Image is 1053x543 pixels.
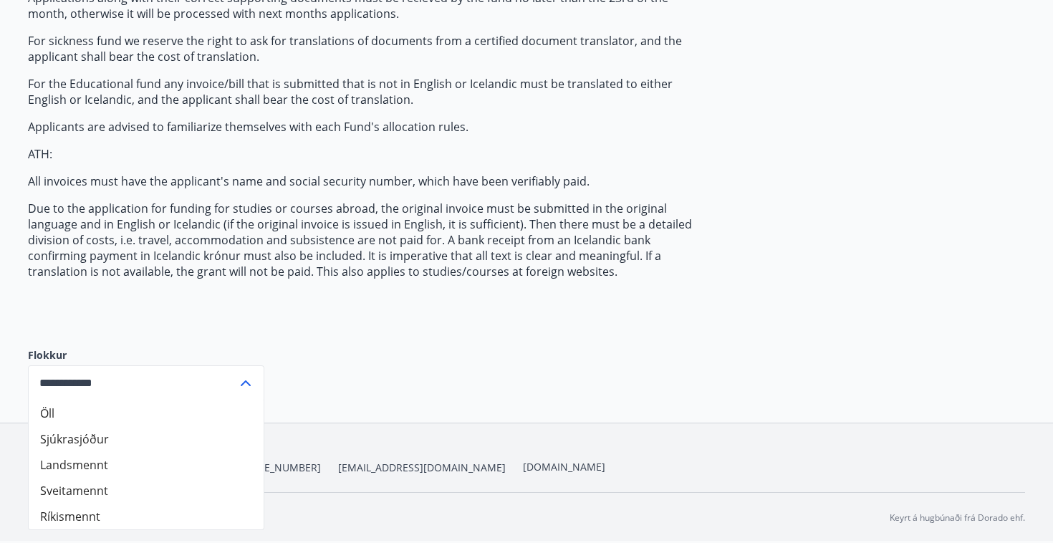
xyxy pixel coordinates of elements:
p: For sickness fund we reserve the right to ask for translations of documents from a certified docu... [28,33,704,64]
li: Sveitamennt [29,478,264,504]
p: All invoices must have the applicant's name and social security number, which have been verifiabl... [28,173,704,189]
p: Applicants are advised to familiarize themselves with each Fund's allocation rules. [28,119,704,135]
label: Flokkur [28,348,264,362]
p: For the Educational fund any invoice/bill that is submitted that is not in English or Icelandic m... [28,76,704,107]
p: Due to the application for funding for studies or courses abroad, the original invoice must be su... [28,201,704,279]
p: ATH: [28,146,704,162]
li: Sjúkrasjóður [29,426,264,452]
span: [PHONE_NUMBER] [232,461,321,475]
li: Ríkismennt [29,504,264,529]
p: Keyrt á hugbúnaði frá Dorado ehf. [890,511,1025,524]
li: Öll [29,400,264,426]
span: [EMAIL_ADDRESS][DOMAIN_NAME] [338,461,506,475]
li: Landsmennt [29,452,264,478]
a: [DOMAIN_NAME] [523,460,605,474]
